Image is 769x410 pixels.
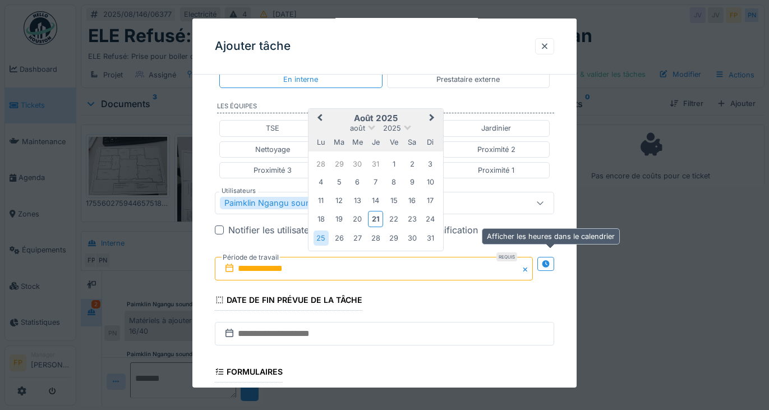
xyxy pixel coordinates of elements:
[217,101,555,113] label: Les équipes
[314,156,329,171] div: Choose lundi 28 juillet 2025
[350,124,365,132] span: août
[310,110,328,128] button: Previous Month
[368,135,383,150] div: jeudi
[436,74,500,85] div: Prestataire externe
[386,174,402,190] div: Choose vendredi 8 août 2025
[350,192,365,208] div: Choose mercredi 13 août 2025
[481,123,511,133] div: Jardinier
[423,211,438,227] div: Choose dimanche 24 août 2025
[350,135,365,150] div: mercredi
[482,228,620,245] div: Afficher les heures dans le calendrier
[404,192,420,208] div: Choose samedi 16 août 2025
[255,144,290,154] div: Nettoyage
[386,135,402,150] div: vendredi
[478,165,514,176] div: Proximité 1
[331,211,347,227] div: Choose mardi 19 août 2025
[215,292,363,311] div: Date de fin prévue de la tâche
[254,165,292,176] div: Proximité 3
[314,192,329,208] div: Choose lundi 11 août 2025
[331,156,347,171] div: Choose mardi 29 juillet 2025
[215,363,283,383] div: Formulaires
[350,156,365,171] div: Choose mercredi 30 juillet 2025
[404,211,420,227] div: Choose samedi 23 août 2025
[314,211,329,227] div: Choose lundi 18 août 2025
[423,230,438,245] div: Choose dimanche 31 août 2025
[386,211,402,227] div: Choose vendredi 22 août 2025
[404,135,420,150] div: samedi
[331,230,347,245] div: Choose mardi 26 août 2025
[521,257,533,280] button: Close
[423,174,438,190] div: Choose dimanche 10 août 2025
[228,223,478,237] div: Notifier les utilisateurs associés au ticket de la planification
[368,156,383,171] div: Choose jeudi 31 juillet 2025
[496,252,517,261] div: Requis
[331,174,347,190] div: Choose mardi 5 août 2025
[423,192,438,208] div: Choose dimanche 17 août 2025
[404,230,420,245] div: Choose samedi 30 août 2025
[383,124,401,132] span: 2025
[386,156,402,171] div: Choose vendredi 1 août 2025
[314,174,329,190] div: Choose lundi 4 août 2025
[312,155,439,247] div: Month août, 2025
[423,156,438,171] div: Choose dimanche 3 août 2025
[368,230,383,245] div: Choose jeudi 28 août 2025
[331,192,347,208] div: Choose mardi 12 août 2025
[477,144,515,154] div: Proximité 2
[350,230,365,245] div: Choose mercredi 27 août 2025
[368,211,383,227] div: Choose jeudi 21 août 2025
[386,230,402,245] div: Choose vendredi 29 août 2025
[350,174,365,190] div: Choose mercredi 6 août 2025
[423,135,438,150] div: dimanche
[283,74,318,85] div: En interne
[266,123,279,133] div: TSE
[386,192,402,208] div: Choose vendredi 15 août 2025
[215,39,291,53] h3: Ajouter tâche
[368,192,383,208] div: Choose jeudi 14 août 2025
[404,156,420,171] div: Choose samedi 2 août 2025
[222,251,280,264] label: Période de travail
[350,211,365,227] div: Choose mercredi 20 août 2025
[424,110,442,128] button: Next Month
[308,113,443,123] h2: août 2025
[331,135,347,150] div: mardi
[219,186,258,196] label: Utilisateurs
[404,174,420,190] div: Choose samedi 9 août 2025
[220,197,331,209] div: Paimklin Ngangu sound
[314,230,329,245] div: Choose lundi 25 août 2025
[314,135,329,150] div: lundi
[368,174,383,190] div: Choose jeudi 7 août 2025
